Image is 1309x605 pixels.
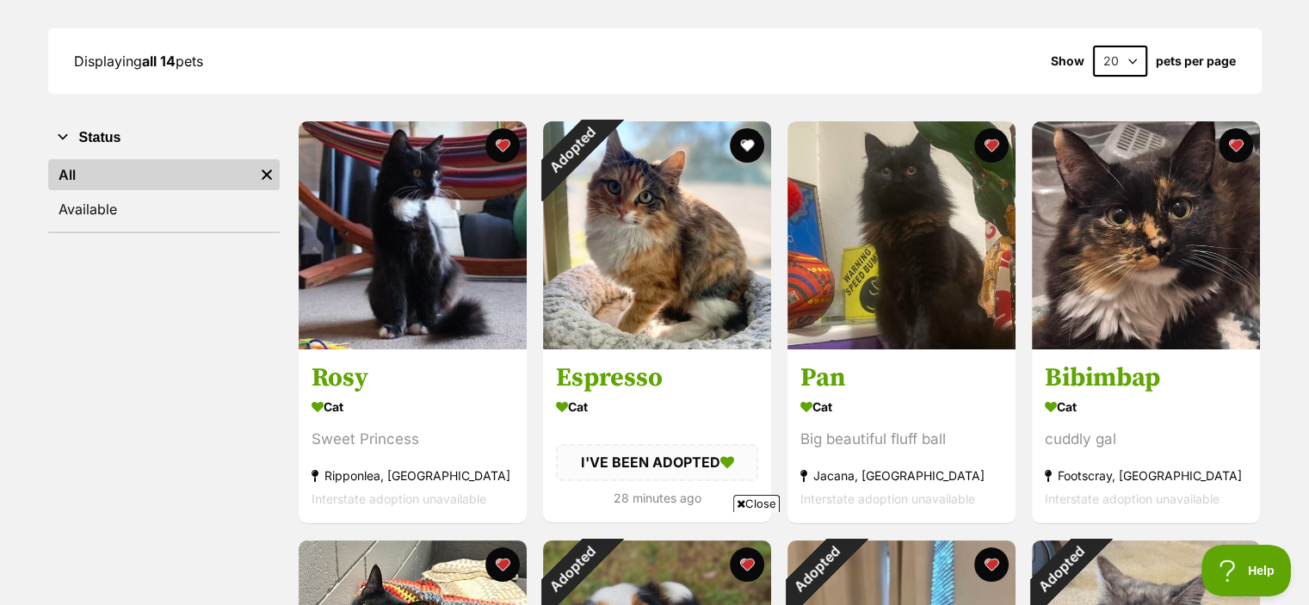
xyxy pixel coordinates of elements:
[556,395,758,420] div: Cat
[254,159,280,190] a: Remove filter
[48,194,280,225] a: Available
[312,492,486,507] span: Interstate adoption unavailable
[556,362,758,395] h3: Espresso
[1045,429,1247,452] div: cuddly gal
[1032,349,1260,524] a: Bibimbap Cat cuddly gal Footscray, [GEOGRAPHIC_DATA] Interstate adoption unavailable favourite
[787,121,1016,349] img: Pan
[342,519,968,596] iframe: Advertisement
[1045,395,1247,420] div: Cat
[485,128,520,163] button: favourite
[1032,121,1260,349] img: Bibimbap
[48,159,254,190] a: All
[800,429,1003,452] div: Big beautiful fluff ball
[800,395,1003,420] div: Cat
[312,362,514,395] h3: Rosy
[312,465,514,488] div: Ripponlea, [GEOGRAPHIC_DATA]
[556,445,758,481] div: I'VE BEEN ADOPTED
[974,128,1009,163] button: favourite
[74,52,203,70] span: Displaying pets
[800,362,1003,395] h3: Pan
[543,121,771,349] img: Espresso
[1045,465,1247,488] div: Footscray, [GEOGRAPHIC_DATA]
[556,486,758,509] div: 28 minutes ago
[543,349,771,522] a: Espresso Cat I'VE BEEN ADOPTED 28 minutes ago favourite
[142,52,176,70] strong: all 14
[312,429,514,452] div: Sweet Princess
[733,495,780,512] span: Close
[787,349,1016,524] a: Pan Cat Big beautiful fluff ball Jacana, [GEOGRAPHIC_DATA] Interstate adoption unavailable favourite
[1051,54,1084,68] span: Show
[1156,54,1236,68] label: pets per page
[520,99,622,201] div: Adopted
[48,156,280,232] div: Status
[730,128,764,163] button: favourite
[312,395,514,420] div: Cat
[1219,128,1253,163] button: favourite
[800,492,975,507] span: Interstate adoption unavailable
[48,127,280,149] button: Status
[299,349,527,524] a: Rosy Cat Sweet Princess Ripponlea, [GEOGRAPHIC_DATA] Interstate adoption unavailable favourite
[1201,545,1292,596] iframe: Help Scout Beacon - Open
[974,547,1009,582] button: favourite
[543,336,771,353] a: Adopted
[1045,492,1219,507] span: Interstate adoption unavailable
[800,465,1003,488] div: Jacana, [GEOGRAPHIC_DATA]
[299,121,527,349] img: Rosy
[1045,362,1247,395] h3: Bibimbap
